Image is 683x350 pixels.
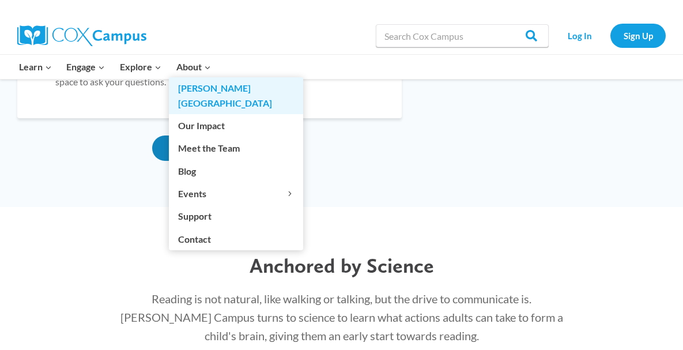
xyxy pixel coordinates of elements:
[554,24,605,47] a: Log In
[169,228,303,250] a: Contact
[169,77,303,114] a: [PERSON_NAME][GEOGRAPHIC_DATA]
[376,24,549,47] input: Search Cox Campus
[169,137,303,159] a: Meet the Team
[610,24,666,47] a: Sign Up
[169,205,303,227] a: Support
[169,55,218,79] button: Child menu of About
[169,183,303,205] button: Child menu of Events
[169,115,303,137] a: Our Impact
[169,160,303,182] a: Blog
[12,55,59,79] button: Child menu of Learn
[152,136,267,161] a: Join Now
[112,55,169,79] button: Child menu of Explore
[12,55,218,79] nav: Primary Navigation
[250,253,434,278] span: Anchored by Science
[119,289,565,345] p: Reading is not natural, like walking or talking, but the drive to communicate is. [PERSON_NAME] C...
[59,55,113,79] button: Child menu of Engage
[17,25,146,46] img: Cox Campus
[554,24,666,47] nav: Secondary Navigation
